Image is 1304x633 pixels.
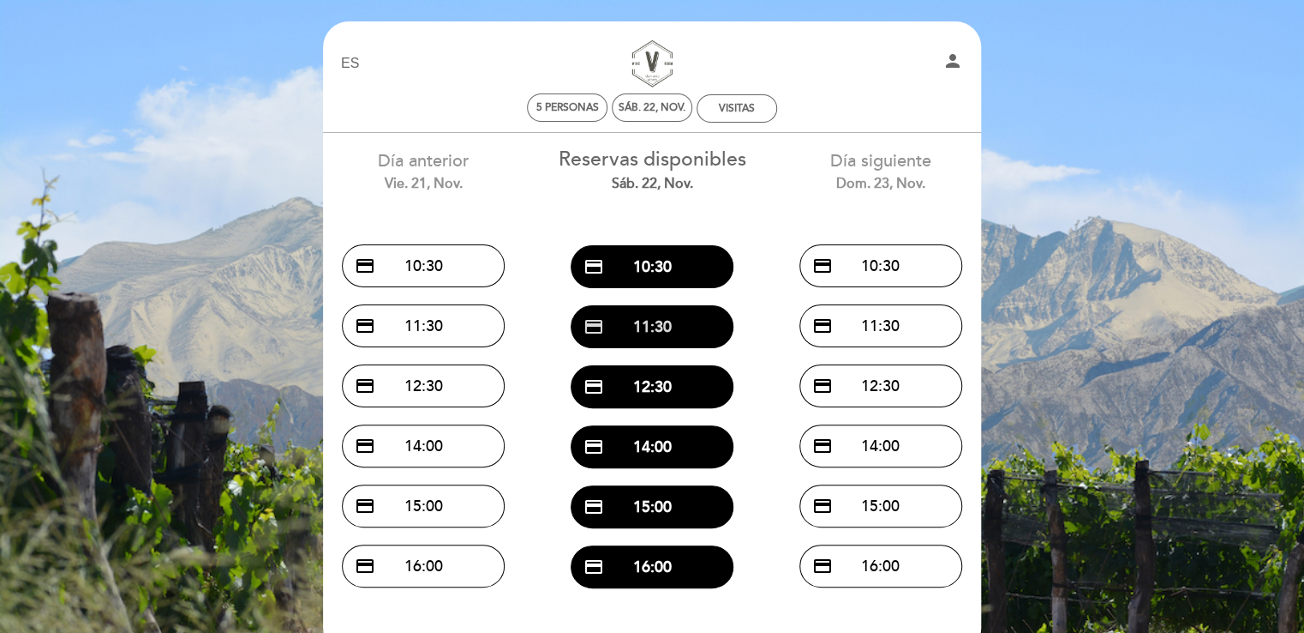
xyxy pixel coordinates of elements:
[812,556,833,576] span: credit_card
[551,146,754,194] div: Reservas disponibles
[571,546,733,588] button: credit_card 16:00
[342,304,505,347] button: credit_card 11:30
[583,497,604,517] span: credit_card
[342,244,505,287] button: credit_card 10:30
[355,316,375,336] span: credit_card
[551,174,754,194] div: sáb. 22, nov.
[571,425,733,468] button: credit_card 14:00
[322,149,525,193] div: Día anterior
[799,545,962,588] button: credit_card 16:00
[355,496,375,516] span: credit_card
[799,244,962,287] button: credit_card 10:30
[779,149,982,193] div: Día siguiente
[583,377,604,397] span: credit_card
[355,436,375,456] span: credit_card
[571,305,733,348] button: credit_card 11:30
[812,436,833,456] span: credit_card
[583,557,604,577] span: credit_card
[583,437,604,457] span: credit_card
[942,51,963,77] button: person
[355,376,375,396] span: credit_card
[342,485,505,527] button: credit_card 15:00
[571,365,733,408] button: credit_card 12:30
[719,102,755,115] div: VISITAS
[342,365,505,407] button: credit_card 12:30
[322,174,525,194] div: vie. 21, nov.
[812,496,833,516] span: credit_card
[799,425,962,467] button: credit_card 14:00
[942,51,963,71] i: person
[799,365,962,407] button: credit_card 12:30
[571,485,733,528] button: credit_card 15:00
[355,256,375,276] span: credit_card
[799,304,962,347] button: credit_card 11:30
[545,40,759,87] a: Visitas y Cata de Vinos
[812,376,833,396] span: credit_card
[799,485,962,527] button: credit_card 15:00
[583,256,604,277] span: credit_card
[779,174,982,194] div: dom. 23, nov.
[583,316,604,337] span: credit_card
[619,101,685,114] div: sáb. 22, nov.
[812,316,833,336] span: credit_card
[571,245,733,288] button: credit_card 10:30
[342,425,505,467] button: credit_card 14:00
[812,256,833,276] span: credit_card
[536,101,599,114] span: 5 personas
[355,556,375,576] span: credit_card
[342,545,505,588] button: credit_card 16:00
